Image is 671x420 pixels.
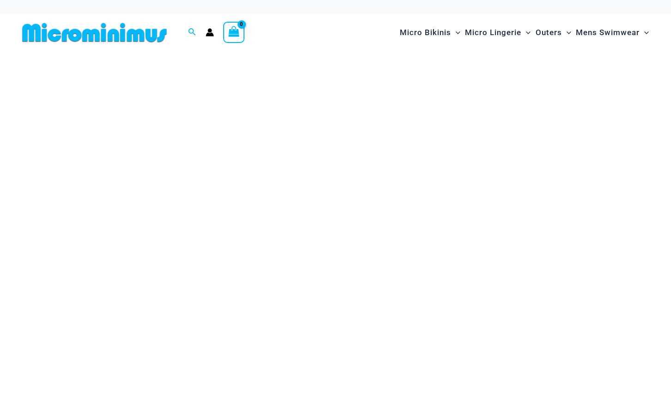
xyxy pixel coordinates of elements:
a: Search icon link [188,27,196,38]
span: Menu Toggle [451,21,460,44]
span: Menu Toggle [562,21,571,44]
a: View Shopping Cart, empty [223,22,244,43]
span: Micro Lingerie [465,21,521,44]
a: Micro BikinisMenu ToggleMenu Toggle [397,18,463,47]
span: Mens Swimwear [576,21,640,44]
a: OutersMenu ToggleMenu Toggle [533,18,573,47]
span: Menu Toggle [640,21,649,44]
a: Micro LingerieMenu ToggleMenu Toggle [463,18,533,47]
a: Account icon link [206,28,214,37]
span: Menu Toggle [521,21,531,44]
img: MM SHOP LOGO FLAT [18,22,171,43]
span: Outers [536,21,562,44]
a: Mens SwimwearMenu ToggleMenu Toggle [573,18,651,47]
span: Micro Bikinis [400,21,451,44]
nav: Site Navigation [396,17,653,48]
